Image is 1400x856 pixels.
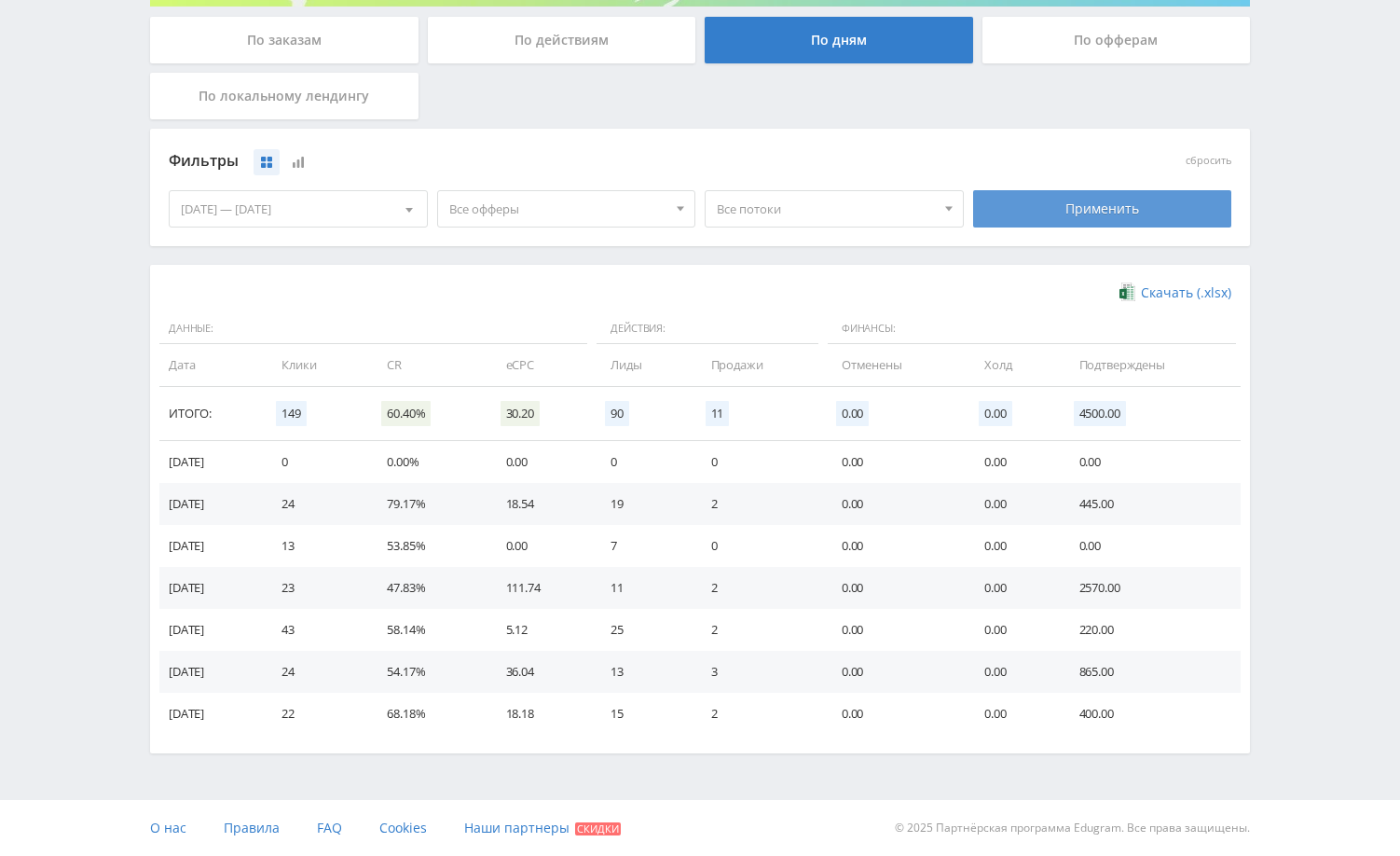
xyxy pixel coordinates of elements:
[709,800,1250,856] div: © 2025 Партнёрская программа Edugram. Все права защищены.
[1061,483,1241,525] td: 445.00
[823,693,966,735] td: 0.00
[169,147,964,175] div: Фильтры
[836,401,869,426] span: 0.00
[464,819,570,836] span: Наши партнеры
[501,401,540,426] span: 30.20
[1061,651,1241,693] td: 865.00
[966,483,1060,525] td: 0.00
[973,190,1232,228] div: Применить
[368,693,487,735] td: 68.18%
[1119,283,1231,302] a: Скачать (.xlsx)
[693,483,823,525] td: 2
[263,441,368,483] td: 0
[823,483,966,525] td: 0.00
[368,441,487,483] td: 0.00%
[159,609,263,651] td: [DATE]
[150,73,419,119] div: По локальному лендингу
[705,17,973,63] div: По дням
[487,693,593,735] td: 18.18
[966,693,1060,735] td: 0.00
[982,17,1251,63] div: По офферам
[487,567,593,609] td: 111.74
[1186,155,1231,167] button: сбросить
[263,483,368,525] td: 24
[159,651,263,693] td: [DATE]
[1119,283,1135,301] img: xlsx
[717,191,935,227] span: Все потоки
[487,483,593,525] td: 18.54
[823,567,966,609] td: 0.00
[966,525,1060,567] td: 0.00
[592,609,692,651] td: 25
[263,567,368,609] td: 23
[487,344,593,386] td: eCPC
[159,313,587,345] span: Данные:
[150,800,186,856] a: О нас
[368,344,487,386] td: CR
[1061,609,1241,651] td: 220.00
[693,567,823,609] td: 2
[428,17,696,63] div: По действиям
[464,800,621,856] a: Наши партнеры Скидки
[159,441,263,483] td: [DATE]
[1141,285,1231,300] span: Скачать (.xlsx)
[693,609,823,651] td: 2
[263,651,368,693] td: 24
[592,441,692,483] td: 0
[276,401,307,426] span: 149
[150,819,186,836] span: О нас
[379,819,427,836] span: Cookies
[368,651,487,693] td: 54.17%
[263,525,368,567] td: 13
[1061,567,1241,609] td: 2570.00
[966,567,1060,609] td: 0.00
[592,483,692,525] td: 19
[487,651,593,693] td: 36.04
[828,313,1236,345] span: Финансы:
[979,401,1011,426] span: 0.00
[592,525,692,567] td: 7
[706,401,730,426] span: 11
[823,441,966,483] td: 0.00
[1061,525,1241,567] td: 0.00
[592,344,692,386] td: Лиды
[1061,441,1241,483] td: 0.00
[170,191,427,227] div: [DATE] — [DATE]
[159,387,263,441] td: Итого:
[224,819,280,836] span: Правила
[487,525,593,567] td: 0.00
[368,567,487,609] td: 47.83%
[487,441,593,483] td: 0.00
[368,483,487,525] td: 79.17%
[1074,401,1126,426] span: 4500.00
[449,191,667,227] span: Все офферы
[823,651,966,693] td: 0.00
[368,609,487,651] td: 58.14%
[159,483,263,525] td: [DATE]
[159,567,263,609] td: [DATE]
[263,609,368,651] td: 43
[159,525,263,567] td: [DATE]
[693,693,823,735] td: 2
[1061,344,1241,386] td: Подтверждены
[263,693,368,735] td: 22
[317,819,342,836] span: FAQ
[966,344,1060,386] td: Холд
[159,344,263,386] td: Дата
[823,609,966,651] td: 0.00
[592,651,692,693] td: 13
[592,567,692,609] td: 11
[966,609,1060,651] td: 0.00
[368,525,487,567] td: 53.85%
[693,344,823,386] td: Продажи
[575,822,621,835] span: Скидки
[823,525,966,567] td: 0.00
[693,651,823,693] td: 3
[317,800,342,856] a: FAQ
[605,401,629,426] span: 90
[823,344,966,386] td: Отменены
[159,693,263,735] td: [DATE]
[150,17,419,63] div: По заказам
[966,651,1060,693] td: 0.00
[693,441,823,483] td: 0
